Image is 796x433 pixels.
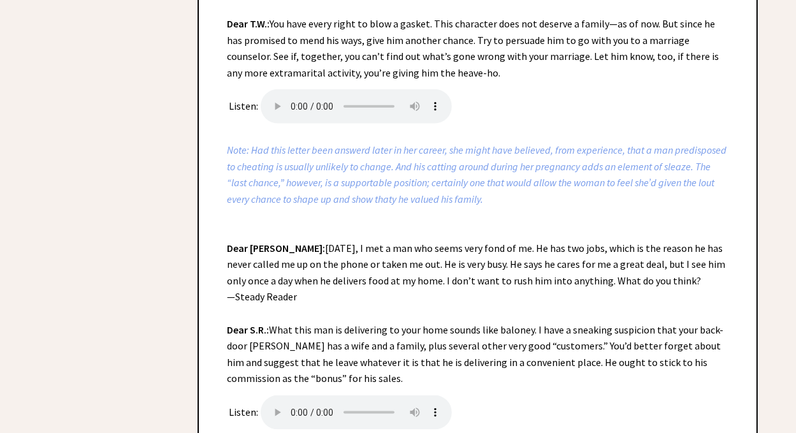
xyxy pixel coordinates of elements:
[227,242,325,254] strong: Dear [PERSON_NAME]:
[227,323,269,336] strong: Dear S.R.:
[227,17,270,30] strong: Dear T.W.:
[228,388,259,430] td: Listen:
[228,82,259,124] td: Listen:
[261,89,452,124] audio: Your browser does not support the audio element.
[261,395,452,430] audio: Your browser does not support the audio element.
[227,143,727,205] i: Note: Had this letter been answerd later in her career, she might have believed, from experience,...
